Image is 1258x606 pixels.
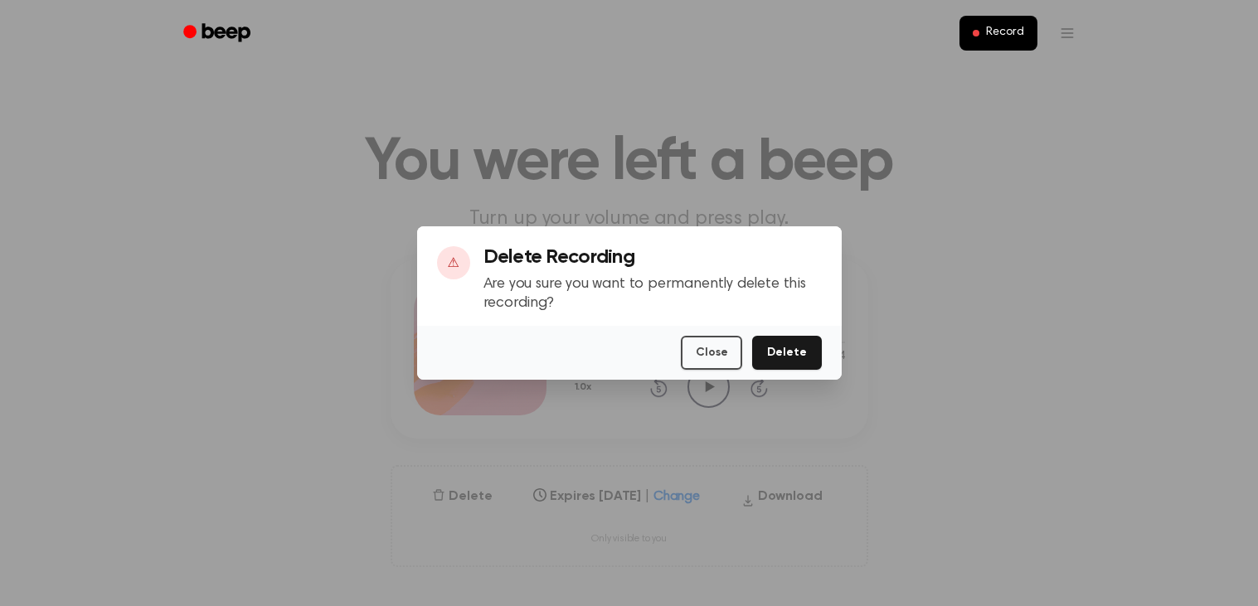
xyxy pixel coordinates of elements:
[959,16,1037,51] button: Record
[483,275,822,313] p: Are you sure you want to permanently delete this recording?
[681,336,742,370] button: Close
[172,17,265,50] a: Beep
[752,336,821,370] button: Delete
[986,26,1023,41] span: Record
[483,246,822,269] h3: Delete Recording
[437,246,470,279] div: ⚠
[1047,13,1087,53] button: Open menu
